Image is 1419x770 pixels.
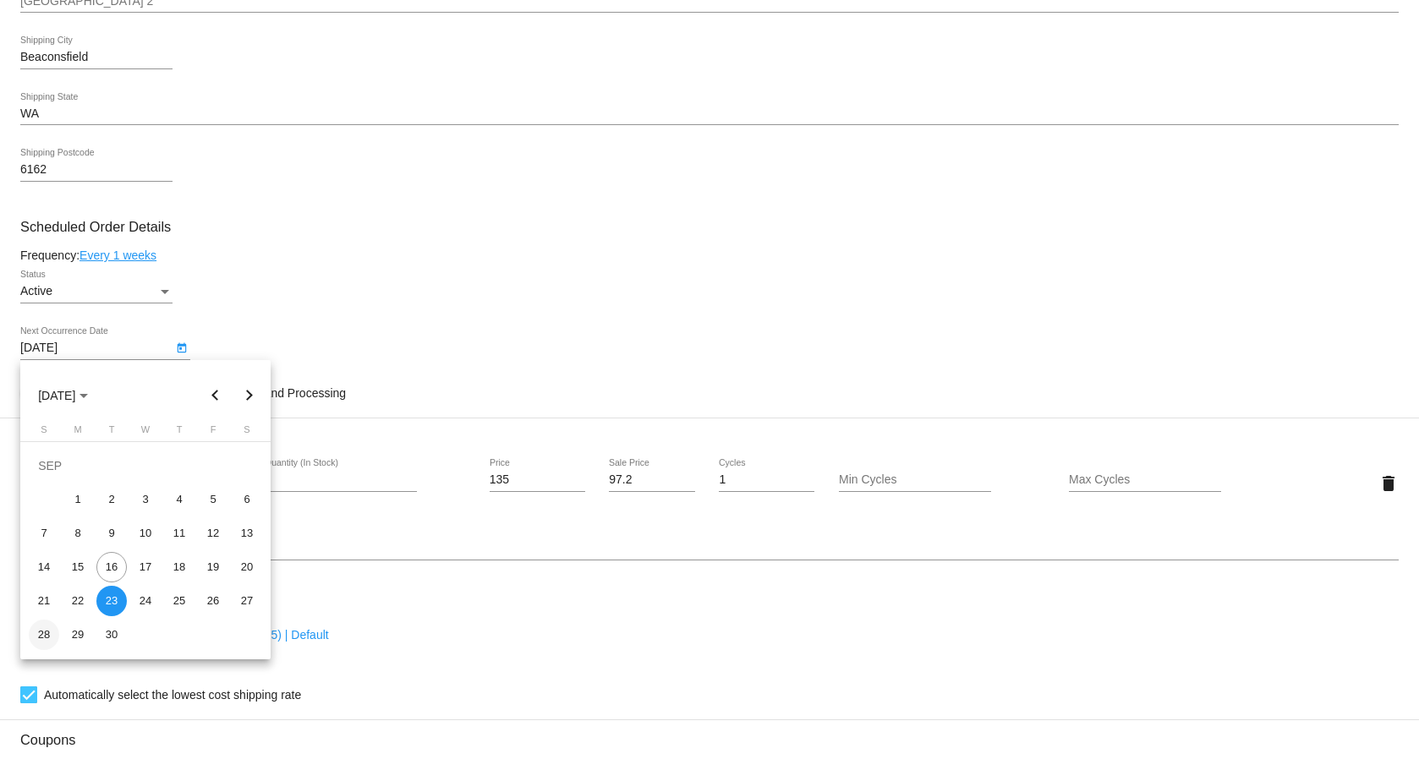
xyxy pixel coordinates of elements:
div: 14 [29,552,59,582]
span: [DATE] [38,389,88,402]
div: 11 [164,518,194,549]
div: 20 [232,552,262,582]
div: 2 [96,484,127,515]
div: 18 [164,552,194,582]
td: September 28, 2025 [27,618,61,652]
td: September 9, 2025 [95,516,129,550]
div: 5 [198,484,228,515]
td: September 19, 2025 [196,550,230,584]
td: September 6, 2025 [230,483,264,516]
td: September 1, 2025 [61,483,95,516]
div: 1 [63,484,93,515]
th: Saturday [230,424,264,441]
th: Thursday [162,424,196,441]
div: 19 [198,552,228,582]
div: 8 [63,518,93,549]
td: September 23, 2025 [95,584,129,618]
td: September 15, 2025 [61,550,95,584]
td: September 18, 2025 [162,550,196,584]
th: Tuesday [95,424,129,441]
div: 6 [232,484,262,515]
div: 9 [96,518,127,549]
th: Wednesday [129,424,162,441]
div: 16 [96,552,127,582]
td: September 12, 2025 [196,516,230,550]
div: 17 [130,552,161,582]
div: 15 [63,552,93,582]
button: Choose month and year [25,379,101,412]
td: September 4, 2025 [162,483,196,516]
div: 30 [96,620,127,650]
td: September 8, 2025 [61,516,95,550]
td: September 30, 2025 [95,618,129,652]
td: September 20, 2025 [230,550,264,584]
th: Sunday [27,424,61,441]
div: 24 [130,586,161,616]
td: September 11, 2025 [162,516,196,550]
td: September 16, 2025 [95,550,129,584]
button: Previous month [199,379,233,412]
div: 4 [164,484,194,515]
td: September 13, 2025 [230,516,264,550]
div: 27 [232,586,262,616]
div: 3 [130,484,161,515]
td: September 17, 2025 [129,550,162,584]
div: 28 [29,620,59,650]
td: September 5, 2025 [196,483,230,516]
div: 13 [232,518,262,549]
td: September 14, 2025 [27,550,61,584]
td: September 25, 2025 [162,584,196,618]
td: September 24, 2025 [129,584,162,618]
div: 25 [164,586,194,616]
td: September 21, 2025 [27,584,61,618]
td: September 22, 2025 [61,584,95,618]
td: September 2, 2025 [95,483,129,516]
td: SEP [27,449,264,483]
td: September 10, 2025 [129,516,162,550]
div: 10 [130,518,161,549]
td: September 3, 2025 [129,483,162,516]
td: September 7, 2025 [27,516,61,550]
td: September 27, 2025 [230,584,264,618]
div: 21 [29,586,59,616]
div: 7 [29,518,59,549]
th: Friday [196,424,230,441]
td: September 29, 2025 [61,618,95,652]
td: September 26, 2025 [196,584,230,618]
th: Monday [61,424,95,441]
div: 23 [96,586,127,616]
div: 22 [63,586,93,616]
div: 29 [63,620,93,650]
button: Next month [233,379,266,412]
div: 26 [198,586,228,616]
div: 12 [198,518,228,549]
